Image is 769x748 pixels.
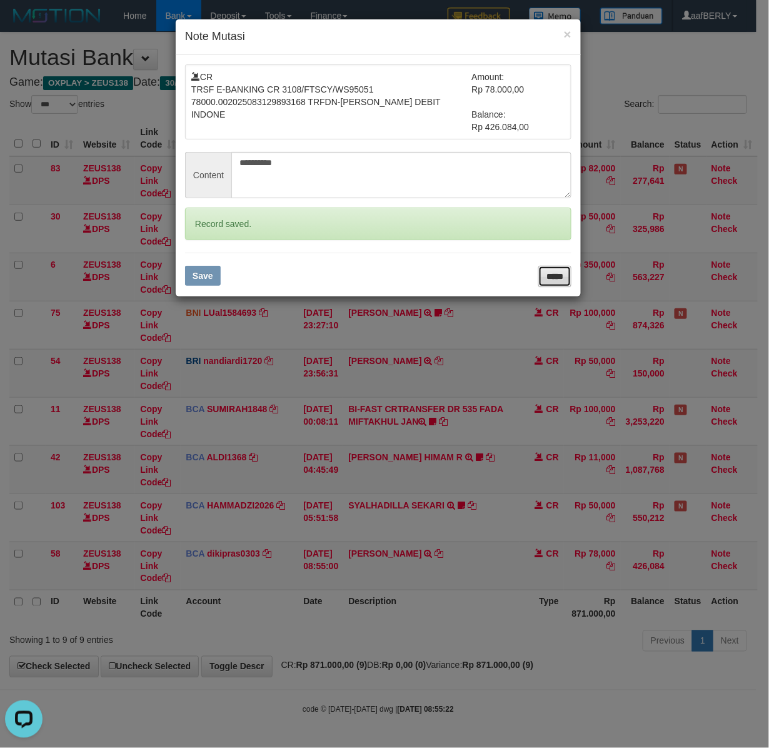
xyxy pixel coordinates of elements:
[193,271,213,281] span: Save
[472,71,566,133] td: Amount: Rp 78.000,00 Balance: Rp 426.084,00
[5,5,43,43] button: Open LiveChat chat widget
[185,266,221,286] button: Save
[185,208,571,240] div: Record saved.
[564,28,571,41] button: ×
[185,29,571,45] h4: Note Mutasi
[191,71,472,133] td: CR TRSF E-BANKING CR 3108/FTSCY/WS95051 78000.002025083129893168 TRFDN-[PERSON_NAME] DEBIT INDONE
[185,152,231,198] span: Content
